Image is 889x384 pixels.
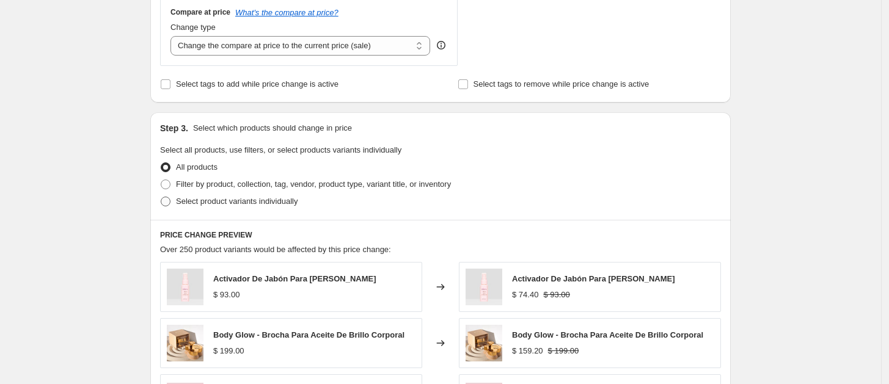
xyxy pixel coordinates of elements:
div: $ 74.40 [512,289,538,301]
h2: Step 3. [160,122,188,134]
p: Select which products should change in price [193,122,352,134]
span: Change type [170,23,216,32]
span: Select all products, use filters, or select products variants individually [160,145,401,154]
div: $ 159.20 [512,345,543,357]
div: help [435,39,447,51]
h3: Compare at price [170,7,230,17]
img: jabon-para-cejas-ecom_80x.webp [167,269,203,305]
img: jabon-para-cejas-ecom_80x.webp [466,269,502,305]
span: Body Glow - Brocha Para Aceite De Brillo Corporal [213,330,404,339]
span: Select product variants individually [176,197,298,206]
span: Over 250 product variants would be affected by this price change: [160,245,391,254]
button: What's the compare at price? [235,8,338,17]
h6: PRICE CHANGE PREVIEW [160,230,721,240]
div: $ 93.00 [213,289,240,301]
strike: $ 199.00 [548,345,579,357]
div: $ 199.00 [213,345,244,357]
span: Filter by product, collection, tag, vendor, product type, variant title, or inventory [176,179,451,189]
span: Select tags to add while price change is active [176,79,338,89]
img: bcc-backup-beauty-creations-body-glow-brocha-para-aceite-de-brillo-corporal-brochas-cosmetics-gbb... [167,325,203,361]
span: Body Glow - Brocha Para Aceite De Brillo Corporal [512,330,703,339]
span: All products [176,162,218,172]
img: bcc-backup-beauty-creations-body-glow-brocha-para-aceite-de-brillo-corporal-brochas-cosmetics-gbb... [466,325,502,361]
span: Select tags to remove while price change is active [474,79,649,89]
span: Activador De Jabón Para [PERSON_NAME] [213,274,376,283]
strike: $ 93.00 [543,289,569,301]
span: Activador De Jabón Para [PERSON_NAME] [512,274,675,283]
